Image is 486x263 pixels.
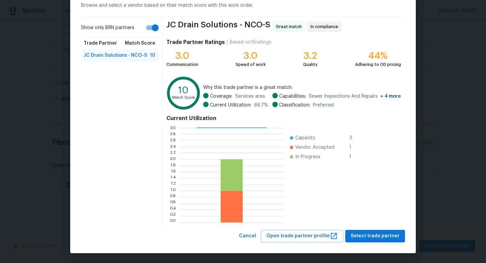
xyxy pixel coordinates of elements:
span: Show only BRN partners [81,24,134,31]
text: 1.4 [170,176,176,180]
button: Open trade partner profile [261,230,343,242]
span: 10 [150,52,155,59]
span: Great match [276,23,304,30]
div: Adhering to OD pricing [355,61,401,68]
div: Speed of work [236,61,266,68]
text: 0.8 [169,195,176,199]
div: 3.2 [303,52,318,59]
span: In compliance [310,23,341,30]
span: JC Drain Solutions - NCO-S [84,52,147,59]
text: 0.2 [170,214,176,218]
text: 1.0 [170,189,176,193]
span: Select trade partner [351,232,400,240]
button: Cancel [236,230,259,242]
div: 3.0 [166,52,198,59]
text: 2.4 [170,145,176,149]
span: JC Drain Solutions - NCO-S [166,21,270,32]
span: 3 [349,135,360,141]
span: Why this trade partner is a great match: [203,84,401,91]
span: Preferred [313,102,334,109]
span: 1 [349,144,360,151]
div: Quality [303,61,318,68]
text: 1.2 [171,183,176,187]
text: Match Score [172,96,195,99]
span: Coverage: [210,93,233,100]
span: Services area [235,93,265,100]
div: Communication [166,61,198,68]
span: Sewer Inspections And Repairs [309,93,401,100]
text: 0.4 [169,208,176,212]
div: 3.0 [236,52,266,59]
span: Open trade partner profile [266,232,338,240]
text: 0.0 [169,220,176,224]
span: Vendor Accepted [295,144,334,151]
button: Select trade partner [345,230,405,242]
text: 1.6 [171,170,176,174]
span: + 4 more [380,94,401,99]
h4: Trade Partner Ratings [166,39,225,46]
span: 1 [349,153,360,160]
span: In Progress [295,153,320,160]
h4: Current Utilization [166,115,401,122]
text: 3.0 [170,126,176,130]
span: Classification: [279,102,310,109]
span: Match Score [125,40,155,47]
text: 2.8 [170,132,176,136]
text: 2.0 [170,157,176,161]
div: 44% [355,52,401,59]
span: 66.7 % [254,102,268,109]
div: Based on 16 ratings [230,39,271,46]
span: Capabilities: [279,93,306,100]
text: 2.6 [170,138,176,142]
span: Current Utilization: [210,102,251,109]
text: 0.6 [170,201,176,206]
span: Trade Partner [84,40,117,47]
text: 1.8 [170,164,176,168]
text: 2.2 [170,151,176,155]
span: Capacity [295,135,315,141]
span: Cancel [239,232,256,240]
div: | [225,39,230,46]
text: 10 [178,86,189,95]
